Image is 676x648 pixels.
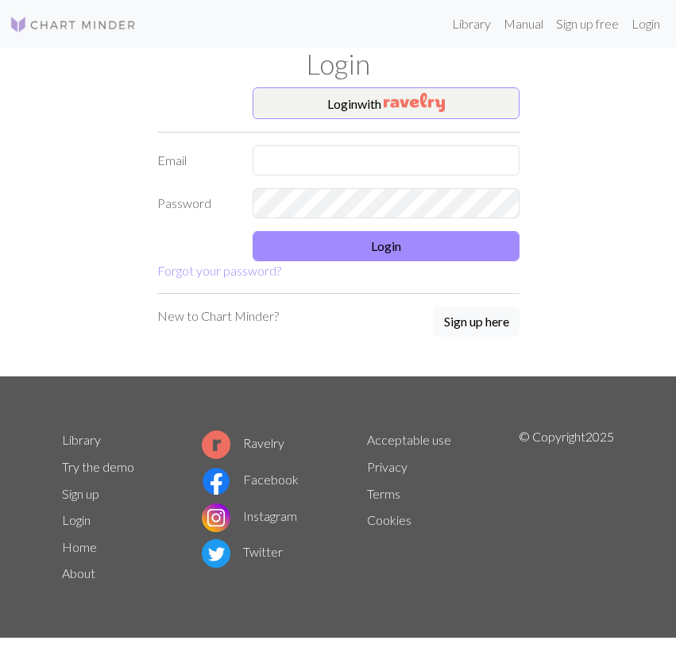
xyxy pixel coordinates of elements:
[434,307,520,338] a: Sign up here
[497,8,550,40] a: Manual
[384,93,445,112] img: Ravelry
[253,87,520,119] button: Loginwith
[62,512,91,527] a: Login
[10,15,137,34] img: Logo
[202,472,299,487] a: Facebook
[253,231,520,261] button: Login
[434,307,520,337] button: Sign up here
[202,430,230,459] img: Ravelry logo
[367,459,408,474] a: Privacy
[367,512,411,527] a: Cookies
[550,8,625,40] a: Sign up free
[62,486,99,501] a: Sign up
[625,8,666,40] a: Login
[202,467,230,496] img: Facebook logo
[62,565,95,580] a: About
[148,188,243,218] label: Password
[52,48,624,81] h1: Login
[446,8,497,40] a: Library
[367,432,451,447] a: Acceptable use
[519,427,614,588] p: © Copyright 2025
[157,307,279,326] p: New to Chart Minder?
[202,435,284,450] a: Ravelry
[62,539,97,554] a: Home
[148,145,243,175] label: Email
[202,544,283,559] a: Twitter
[202,508,297,523] a: Instagram
[202,539,230,568] img: Twitter logo
[157,263,281,278] a: Forgot your password?
[367,486,400,501] a: Terms
[62,432,101,447] a: Library
[202,503,230,532] img: Instagram logo
[62,459,134,474] a: Try the demo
